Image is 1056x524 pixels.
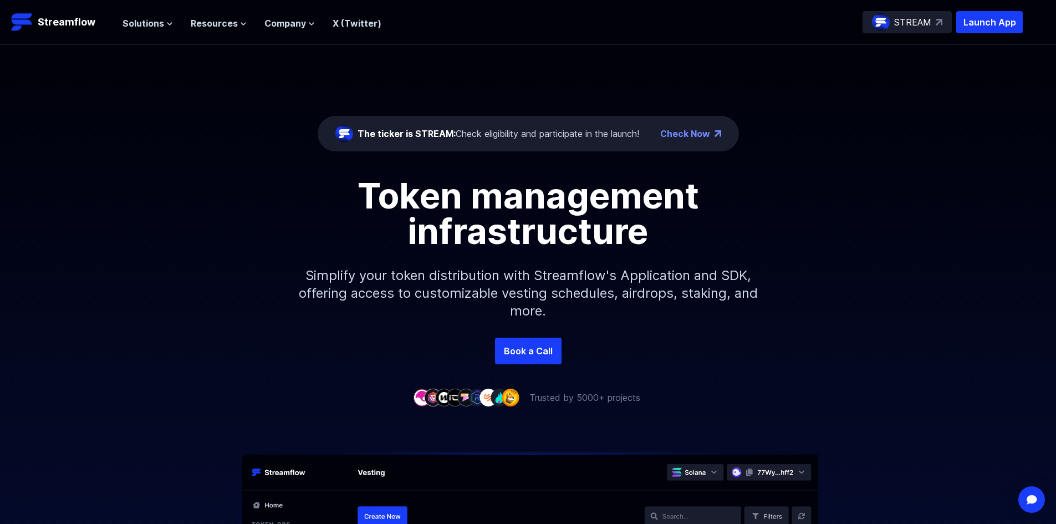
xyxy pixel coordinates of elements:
[863,11,952,33] a: STREAM
[191,17,238,30] span: Resources
[38,14,95,30] p: Streamflow
[457,389,475,406] img: company-5
[358,127,639,140] div: Check eligibility and participate in the launch!
[123,17,164,30] span: Solutions
[11,11,33,33] img: Streamflow Logo
[479,389,497,406] img: company-7
[660,127,710,140] a: Check Now
[290,249,767,338] p: Simplify your token distribution with Streamflow's Application and SDK, offering access to custom...
[358,128,456,139] span: The ticker is STREAM:
[335,125,353,143] img: streamflow-logo-circle.png
[495,338,562,364] a: Book a Call
[446,389,464,406] img: company-4
[123,17,173,30] button: Solutions
[936,19,942,26] img: top-right-arrow.svg
[264,17,315,30] button: Company
[11,11,111,33] a: Streamflow
[435,389,453,406] img: company-3
[333,18,381,29] a: X (Twitter)
[468,389,486,406] img: company-6
[279,178,778,249] h1: Token management infrastructure
[413,389,431,406] img: company-1
[529,391,640,404] p: Trusted by 5000+ projects
[424,389,442,406] img: company-2
[956,11,1023,33] button: Launch App
[872,13,890,31] img: streamflow-logo-circle.png
[264,17,306,30] span: Company
[1018,486,1045,513] div: Open Intercom Messenger
[502,389,519,406] img: company-9
[191,17,247,30] button: Resources
[894,16,931,29] p: STREAM
[715,130,721,137] img: top-right-arrow.png
[491,389,508,406] img: company-8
